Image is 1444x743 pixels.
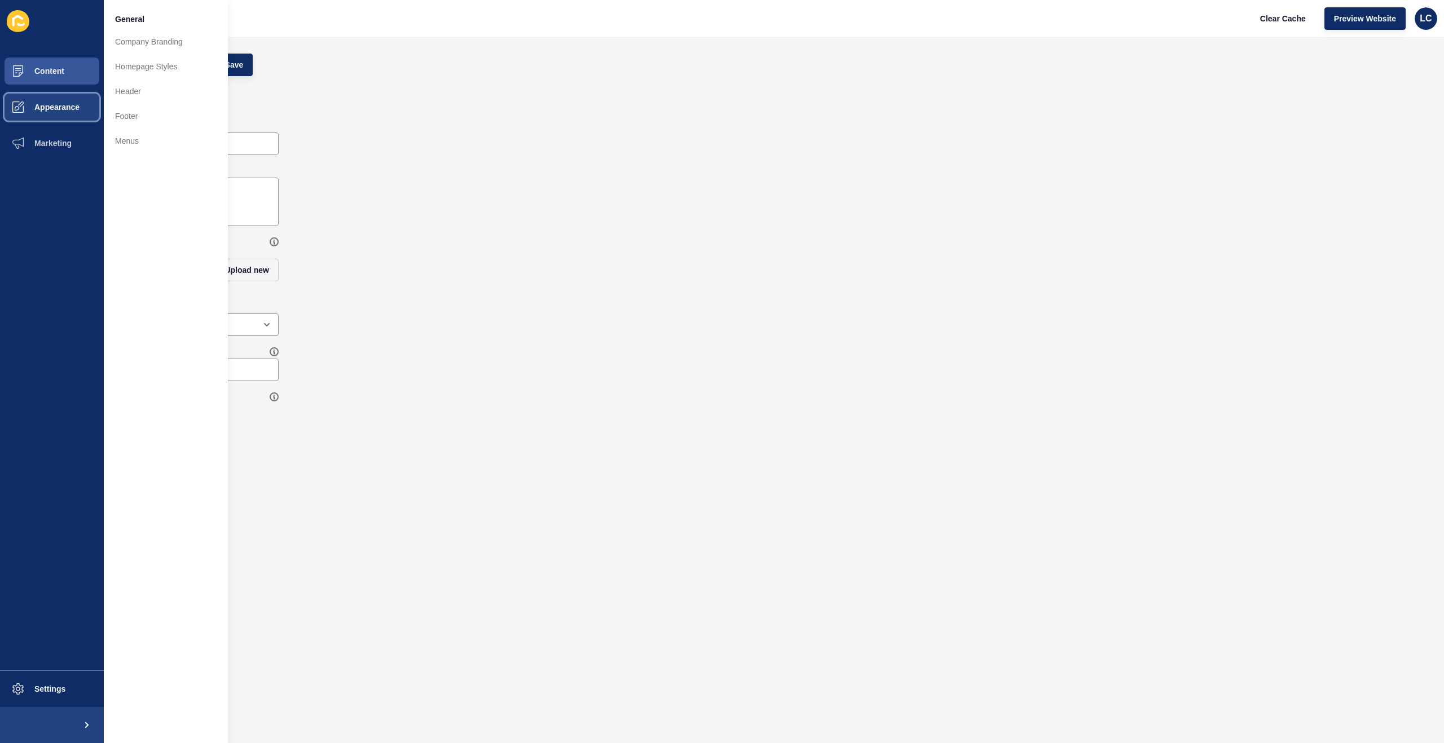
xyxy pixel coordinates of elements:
button: Save [215,54,253,76]
span: Upload new [224,264,269,276]
button: Preview Website [1324,7,1406,30]
a: Footer [104,104,228,129]
span: General [115,14,144,25]
a: Menus [104,129,228,153]
a: Homepage Styles [104,54,228,79]
a: Header [104,79,228,104]
span: LC [1420,13,1432,24]
a: Company Branding [104,29,228,54]
button: Clear Cache [1251,7,1315,30]
span: Preview Website [1334,13,1396,24]
span: Save [225,59,244,70]
span: Clear Cache [1260,13,1306,24]
button: Upload new [215,259,279,281]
